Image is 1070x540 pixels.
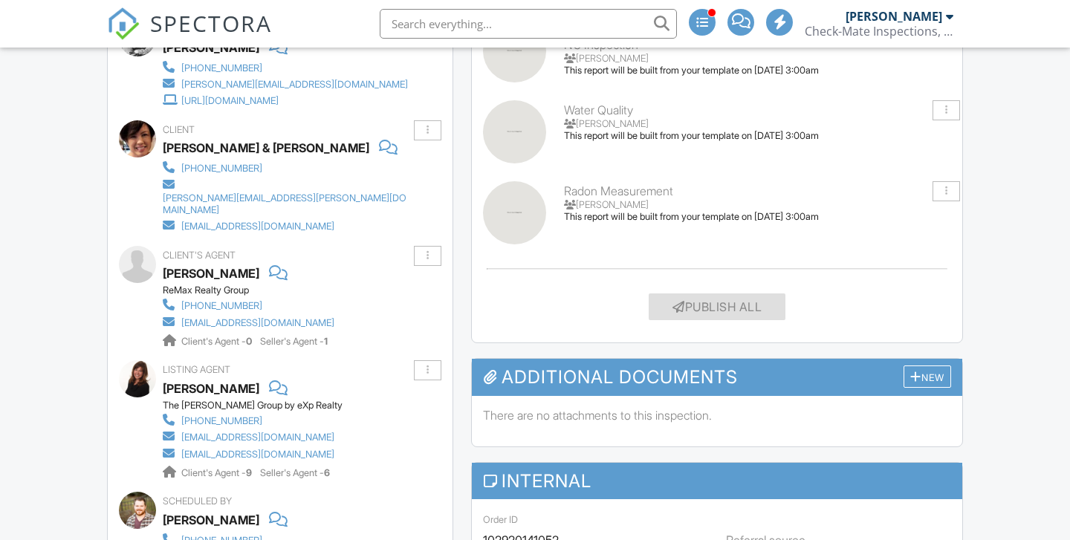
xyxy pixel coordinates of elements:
[472,359,962,395] h3: Additional Documents
[163,377,259,400] a: [PERSON_NAME]
[246,336,252,347] strong: 0
[181,449,334,461] div: [EMAIL_ADDRESS][DOMAIN_NAME]
[163,91,408,108] a: [URL][DOMAIN_NAME]
[163,176,414,218] a: [PERSON_NAME][EMAIL_ADDRESS][PERSON_NAME][DOMAIN_NAME]
[163,313,334,330] a: [EMAIL_ADDRESS][DOMAIN_NAME]
[163,124,195,135] span: Client
[260,467,330,478] span: Seller's Agent -
[181,79,408,91] div: [PERSON_NAME][EMAIL_ADDRESS][DOMAIN_NAME]
[181,467,254,478] span: Client's Agent -
[846,9,942,24] div: [PERSON_NAME]
[564,53,951,65] div: [PERSON_NAME]
[380,9,677,39] input: Search everything...
[163,75,408,91] a: [PERSON_NAME][EMAIL_ADDRESS][DOMAIN_NAME]
[181,62,262,74] div: [PHONE_NUMBER]
[150,7,272,39] span: SPECTORA
[181,300,262,312] div: [PHONE_NUMBER]
[107,7,140,40] img: The Best Home Inspection Software - Spectora
[181,221,334,232] div: [EMAIL_ADDRESS][DOMAIN_NAME]
[260,336,328,347] span: Seller's Agent -
[163,250,236,261] span: Client's Agent
[163,445,334,461] a: [EMAIL_ADDRESS][DOMAIN_NAME]
[649,293,785,320] a: Publish All
[163,262,259,284] a: [PERSON_NAME]
[163,495,232,507] span: Scheduled By
[163,159,414,175] a: [PHONE_NUMBER]
[163,509,259,531] div: [PERSON_NAME]
[246,467,252,478] strong: 9
[483,407,951,423] p: There are no attachments to this inspection.
[564,211,951,223] div: This report will be built from your template on [DATE] 3:00am
[904,365,951,388] div: New
[564,183,951,199] div: Radon Measurement
[805,24,953,39] div: Check-Mate Inspections, LLC
[181,432,334,443] div: [EMAIL_ADDRESS][DOMAIN_NAME]
[163,284,346,296] div: ReMax Realty Group
[181,163,262,175] div: [PHONE_NUMBER]
[483,513,518,527] label: Order ID
[181,336,254,347] span: Client's Agent -
[163,296,334,313] a: [PHONE_NUMBER]
[163,137,369,159] div: [PERSON_NAME] & [PERSON_NAME]
[163,217,414,233] a: [EMAIL_ADDRESS][DOMAIN_NAME]
[564,102,951,118] div: Water Quality
[163,59,408,75] a: [PHONE_NUMBER]
[564,130,951,142] div: This report will be built from your template on [DATE] 3:00am
[472,463,962,499] h3: Internal
[324,336,328,347] strong: 1
[181,95,279,107] div: [URL][DOMAIN_NAME]
[324,467,330,478] strong: 6
[181,317,334,329] div: [EMAIL_ADDRESS][DOMAIN_NAME]
[107,20,272,51] a: SPECTORA
[163,364,230,375] span: Listing Agent
[163,192,414,216] div: [PERSON_NAME][EMAIL_ADDRESS][PERSON_NAME][DOMAIN_NAME]
[181,415,262,427] div: [PHONE_NUMBER]
[564,199,951,211] div: [PERSON_NAME]
[163,400,346,411] div: The [PERSON_NAME] Group by eXp Realty
[564,65,951,77] div: This report will be built from your template on [DATE] 3:00am
[163,428,334,444] a: [EMAIL_ADDRESS][DOMAIN_NAME]
[564,118,951,130] div: [PERSON_NAME]
[163,411,334,428] a: [PHONE_NUMBER]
